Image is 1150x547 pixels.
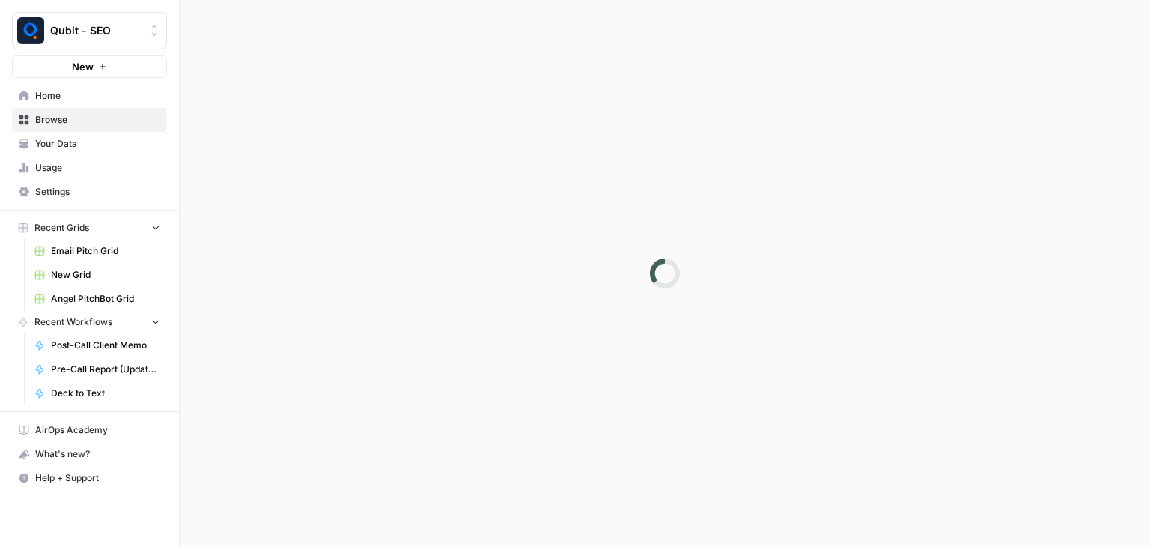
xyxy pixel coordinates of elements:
[28,357,167,381] a: Pre-Call Report (Updated)
[28,333,167,357] a: Post-Call Client Memo
[72,59,94,74] span: New
[12,217,167,239] button: Recent Grids
[12,108,167,132] a: Browse
[35,423,160,437] span: AirOps Academy
[50,23,141,38] span: Qubit - SEO
[34,221,89,235] span: Recent Grids
[34,315,112,329] span: Recent Workflows
[12,311,167,333] button: Recent Workflows
[12,418,167,442] a: AirOps Academy
[12,55,167,78] button: New
[12,442,167,466] button: What's new?
[35,113,160,127] span: Browse
[51,244,160,258] span: Email Pitch Grid
[51,292,160,306] span: Angel PitchBot Grid
[12,132,167,156] a: Your Data
[12,180,167,204] a: Settings
[35,185,160,199] span: Settings
[17,17,44,44] img: Qubit - SEO Logo
[51,339,160,352] span: Post-Call Client Memo
[28,239,167,263] a: Email Pitch Grid
[12,156,167,180] a: Usage
[13,443,166,465] div: What's new?
[28,287,167,311] a: Angel PitchBot Grid
[35,471,160,485] span: Help + Support
[51,268,160,282] span: New Grid
[51,387,160,400] span: Deck to Text
[28,263,167,287] a: New Grid
[35,89,160,103] span: Home
[51,363,160,376] span: Pre-Call Report (Updated)
[28,381,167,405] a: Deck to Text
[35,137,160,151] span: Your Data
[12,466,167,490] button: Help + Support
[12,84,167,108] a: Home
[35,161,160,175] span: Usage
[12,12,167,49] button: Workspace: Qubit - SEO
